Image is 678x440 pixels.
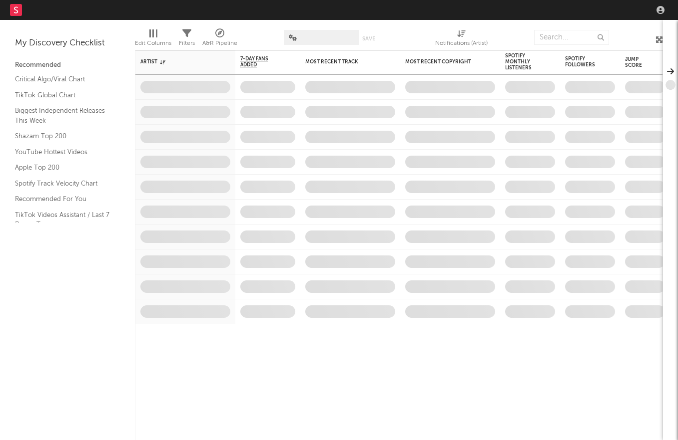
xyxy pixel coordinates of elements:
a: TikTok Videos Assistant / Last 7 Days - Top [15,210,110,230]
div: Recommended [15,59,120,71]
div: Spotify Followers [565,56,600,68]
div: A&R Pipeline [202,37,237,49]
a: Biggest Independent Releases This Week [15,105,110,126]
div: Notifications (Artist) [435,25,488,54]
div: A&R Pipeline [202,25,237,54]
a: Apple Top 200 [15,162,110,173]
a: Shazam Top 200 [15,131,110,142]
div: Jump Score [625,56,650,68]
div: My Discovery Checklist [15,37,120,49]
span: 7-Day Fans Added [240,56,280,68]
a: YouTube Hottest Videos [15,147,110,158]
a: Spotify Track Velocity Chart [15,178,110,189]
button: Save [362,36,375,41]
div: Artist [140,59,215,65]
div: Spotify Monthly Listeners [505,53,540,71]
div: Edit Columns [135,25,171,54]
a: TikTok Global Chart [15,90,110,101]
div: Filters [179,37,195,49]
div: Most Recent Track [305,59,380,65]
div: Notifications (Artist) [435,37,488,49]
a: Recommended For You [15,194,110,205]
div: Edit Columns [135,37,171,49]
div: Most Recent Copyright [405,59,480,65]
div: Filters [179,25,195,54]
input: Search... [534,30,609,45]
a: Critical Algo/Viral Chart [15,74,110,85]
